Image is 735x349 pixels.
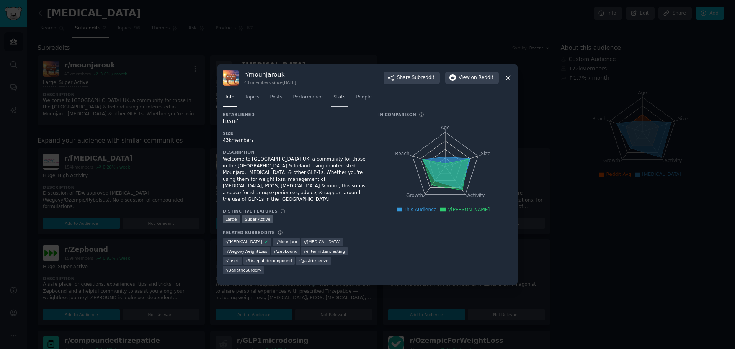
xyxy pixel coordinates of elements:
[299,258,328,263] span: r/ gastricsleeve
[384,72,440,84] button: ShareSubreddit
[293,94,323,101] span: Performance
[223,91,237,107] a: Info
[441,125,450,130] tspan: Age
[244,80,296,85] div: 43k members since [DATE]
[447,207,490,212] span: r/[PERSON_NAME]
[223,70,239,86] img: mounjarouk
[406,193,423,198] tspan: Growth
[333,94,345,101] span: Stats
[467,193,485,198] tspan: Activity
[223,149,367,155] h3: Description
[223,208,278,214] h3: Distinctive Features
[378,112,416,117] h3: In Comparison
[459,74,493,81] span: View
[395,151,410,156] tspan: Reach
[471,74,493,81] span: on Reddit
[276,239,297,244] span: r/ Mounjaro
[274,249,297,254] span: r/ Zepbound
[223,118,367,125] div: [DATE]
[225,258,239,263] span: r/ loseit
[481,151,490,156] tspan: Size
[267,91,285,107] a: Posts
[331,91,348,107] a: Stats
[223,156,367,203] div: Welcome to [GEOGRAPHIC_DATA] UK, a community for those in the [GEOGRAPHIC_DATA] & Ireland using o...
[290,91,325,107] a: Performance
[353,91,374,107] a: People
[225,267,261,273] span: r/ BariatricSurgery
[412,74,434,81] span: Subreddit
[225,94,234,101] span: Info
[242,215,273,223] div: Super Active
[242,91,262,107] a: Topics
[356,94,372,101] span: People
[223,215,240,223] div: Large
[225,249,267,254] span: r/ WegovyWeightLoss
[304,239,341,244] span: r/ [MEDICAL_DATA]
[225,239,262,244] span: r/ [MEDICAL_DATA]
[223,137,367,144] div: 43k members
[244,70,296,79] h3: r/ mounjarouk
[223,112,367,117] h3: Established
[304,249,345,254] span: r/ intermittentfasting
[245,94,259,101] span: Topics
[223,230,275,235] h3: Related Subreddits
[246,258,292,263] span: r/ tirzepatidecompound
[404,207,437,212] span: This Audience
[445,72,499,84] button: Viewon Reddit
[223,131,367,136] h3: Size
[270,94,282,101] span: Posts
[397,74,434,81] span: Share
